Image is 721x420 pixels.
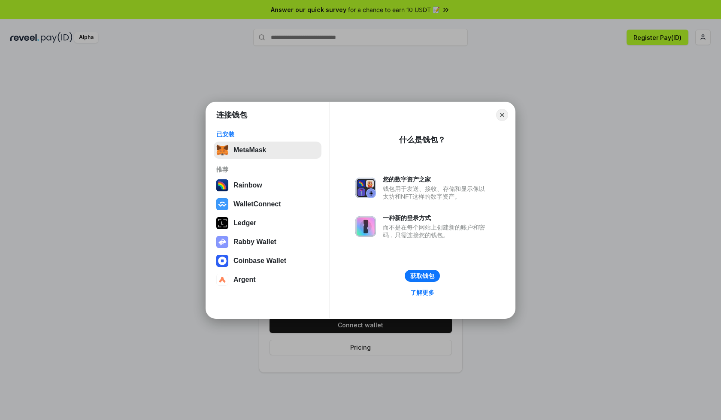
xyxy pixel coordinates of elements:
[405,287,439,298] a: 了解更多
[216,236,228,248] img: svg+xml,%3Csvg%20xmlns%3D%22http%3A%2F%2Fwww.w3.org%2F2000%2Fsvg%22%20fill%3D%22none%22%20viewBox...
[233,238,276,246] div: Rabby Wallet
[233,146,266,154] div: MetaMask
[383,224,489,239] div: 而不是在每个网站上创建新的账户和密码，只需连接您的钱包。
[233,276,256,284] div: Argent
[216,274,228,286] img: svg+xml,%3Csvg%20width%3D%2228%22%20height%3D%2228%22%20viewBox%3D%220%200%2028%2028%22%20fill%3D...
[383,175,489,183] div: 您的数字资产之家
[216,255,228,267] img: svg+xml,%3Csvg%20width%3D%2228%22%20height%3D%2228%22%20viewBox%3D%220%200%2028%2028%22%20fill%3D...
[216,217,228,229] img: svg+xml,%3Csvg%20xmlns%3D%22http%3A%2F%2Fwww.w3.org%2F2000%2Fsvg%22%20width%3D%2228%22%20height%3...
[233,181,262,189] div: Rainbow
[233,200,281,208] div: WalletConnect
[399,135,445,145] div: 什么是钱包？
[383,185,489,200] div: 钱包用于发送、接收、存储和显示像以太坊和NFT这样的数字资产。
[383,214,489,222] div: 一种新的登录方式
[214,215,321,232] button: Ledger
[214,252,321,269] button: Coinbase Wallet
[216,198,228,210] img: svg+xml,%3Csvg%20width%3D%2228%22%20height%3D%2228%22%20viewBox%3D%220%200%2028%2028%22%20fill%3D...
[405,270,440,282] button: 获取钱包
[214,271,321,288] button: Argent
[410,289,434,296] div: 了解更多
[214,142,321,159] button: MetaMask
[355,216,376,237] img: svg+xml,%3Csvg%20xmlns%3D%22http%3A%2F%2Fwww.w3.org%2F2000%2Fsvg%22%20fill%3D%22none%22%20viewBox...
[233,257,286,265] div: Coinbase Wallet
[216,179,228,191] img: svg+xml,%3Csvg%20width%3D%22120%22%20height%3D%22120%22%20viewBox%3D%220%200%20120%20120%22%20fil...
[496,109,508,121] button: Close
[233,219,256,227] div: Ledger
[216,130,319,138] div: 已安装
[410,272,434,280] div: 获取钱包
[216,166,319,173] div: 推荐
[214,233,321,251] button: Rabby Wallet
[355,178,376,198] img: svg+xml,%3Csvg%20xmlns%3D%22http%3A%2F%2Fwww.w3.org%2F2000%2Fsvg%22%20fill%3D%22none%22%20viewBox...
[214,196,321,213] button: WalletConnect
[214,177,321,194] button: Rainbow
[216,110,247,120] h1: 连接钱包
[216,144,228,156] img: svg+xml,%3Csvg%20fill%3D%22none%22%20height%3D%2233%22%20viewBox%3D%220%200%2035%2033%22%20width%...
